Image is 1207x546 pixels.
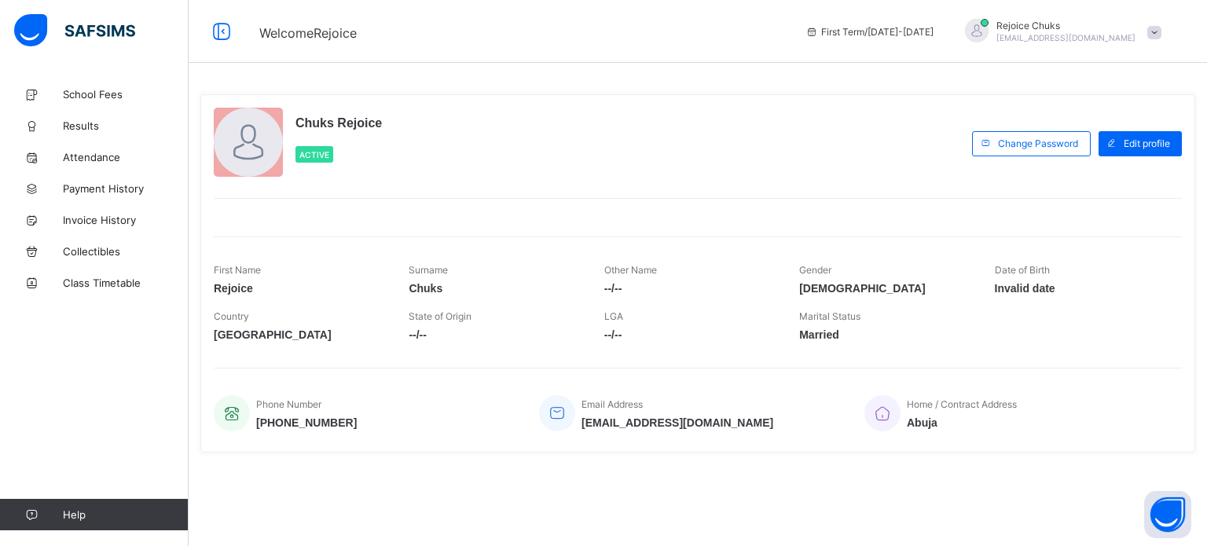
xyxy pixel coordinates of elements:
[63,508,188,521] span: Help
[409,310,471,322] span: State of Origin
[63,88,189,101] span: School Fees
[214,282,385,295] span: Rejoice
[996,20,1135,31] span: Rejoice Chuks
[259,25,357,41] span: Welcome Rejoice
[63,119,189,132] span: Results
[604,282,776,295] span: --/--
[14,14,135,47] img: safsims
[63,182,189,195] span: Payment History
[995,264,1050,276] span: Date of Birth
[1144,491,1191,538] button: Open asap
[604,328,776,341] span: --/--
[949,19,1169,45] div: RejoiceChuks
[409,264,448,276] span: Surname
[799,282,970,295] span: [DEMOGRAPHIC_DATA]
[63,214,189,226] span: Invoice History
[907,416,1017,429] span: Abuja
[581,398,643,410] span: Email Address
[409,328,580,341] span: --/--
[1124,137,1170,149] span: Edit profile
[995,282,1166,295] span: Invalid date
[581,416,773,429] span: [EMAIL_ADDRESS][DOMAIN_NAME]
[63,277,189,289] span: Class Timetable
[799,310,860,322] span: Marital Status
[299,150,329,159] span: Active
[604,310,623,322] span: LGA
[63,245,189,258] span: Collectibles
[214,310,249,322] span: Country
[996,33,1135,42] span: [EMAIL_ADDRESS][DOMAIN_NAME]
[409,282,580,295] span: Chuks
[805,26,934,38] span: session/term information
[998,137,1078,149] span: Change Password
[256,398,321,410] span: Phone Number
[604,264,657,276] span: Other Name
[799,328,970,341] span: Married
[214,264,261,276] span: First Name
[63,151,189,163] span: Attendance
[907,398,1017,410] span: Home / Contract Address
[295,116,382,130] span: Chuks Rejoice
[799,264,831,276] span: Gender
[256,416,357,429] span: [PHONE_NUMBER]
[214,328,385,341] span: [GEOGRAPHIC_DATA]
